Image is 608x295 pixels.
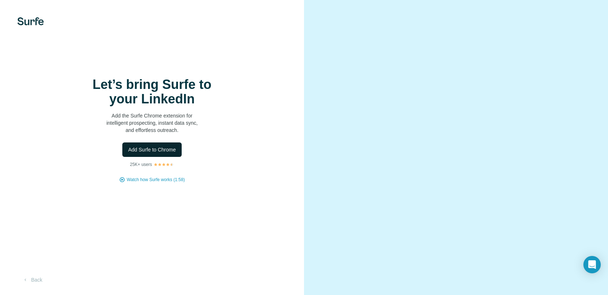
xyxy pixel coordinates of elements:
[122,142,182,157] button: Add Surfe to Chrome
[153,162,174,167] img: Rating Stars
[17,273,47,286] button: Back
[80,112,224,134] p: Add the Surfe Chrome extension for intelligent prospecting, instant data sync, and effortless out...
[130,161,152,168] p: 25K+ users
[128,146,176,153] span: Add Surfe to Chrome
[17,17,44,25] img: Surfe's logo
[127,176,185,183] button: Watch how Surfe works (1:58)
[80,77,224,106] h1: Let’s bring Surfe to your LinkedIn
[583,256,601,273] div: Open Intercom Messenger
